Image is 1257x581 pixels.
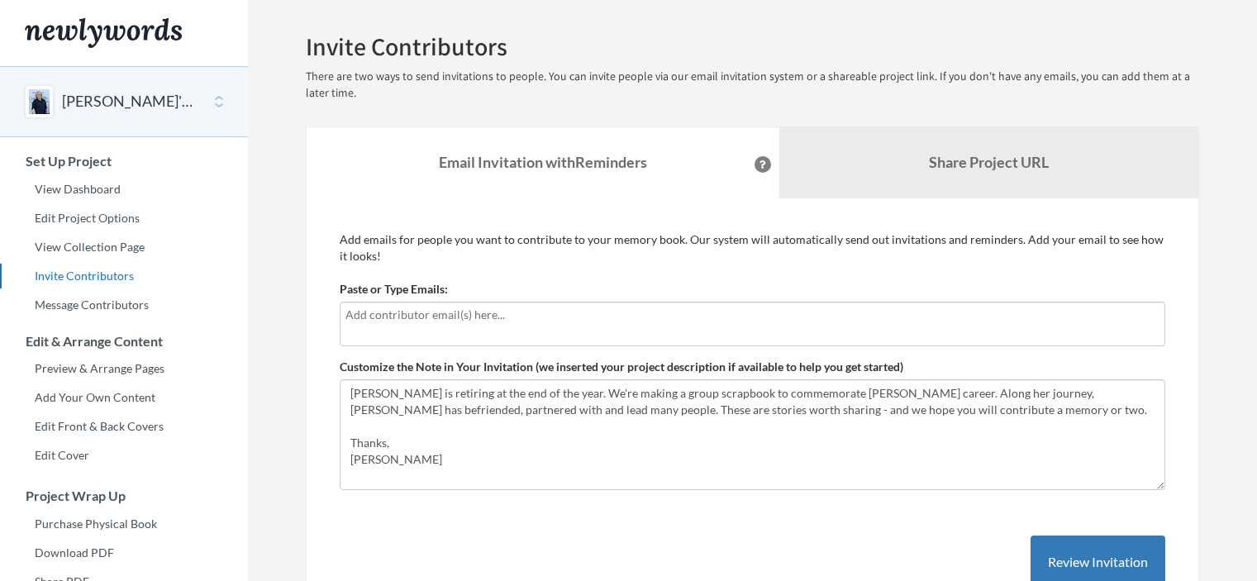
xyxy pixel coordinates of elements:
h3: Edit & Arrange Content [1,334,248,349]
img: Newlywords logo [25,18,182,48]
textarea: [PERSON_NAME] is retiring at the end of the year. We're making a group scrapbook to commemorate [... [340,379,1165,490]
h3: Project Wrap Up [1,488,248,503]
p: There are two ways to send invitations to people. You can invite people via our email invitation ... [306,69,1199,102]
p: Add emails for people you want to contribute to your memory book. Our system will automatically s... [340,231,1165,264]
label: Paste or Type Emails: [340,281,448,298]
button: [PERSON_NAME]'s Retirement [62,91,196,112]
label: Customize the Note in Your Invitation (we inserted your project description if available to help ... [340,359,903,375]
h2: Invite Contributors [306,33,1199,60]
h3: Set Up Project [1,154,248,169]
strong: Email Invitation with Reminders [439,153,647,171]
b: Share Project URL [929,153,1049,171]
input: Add contributor email(s) here... [345,306,1159,324]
